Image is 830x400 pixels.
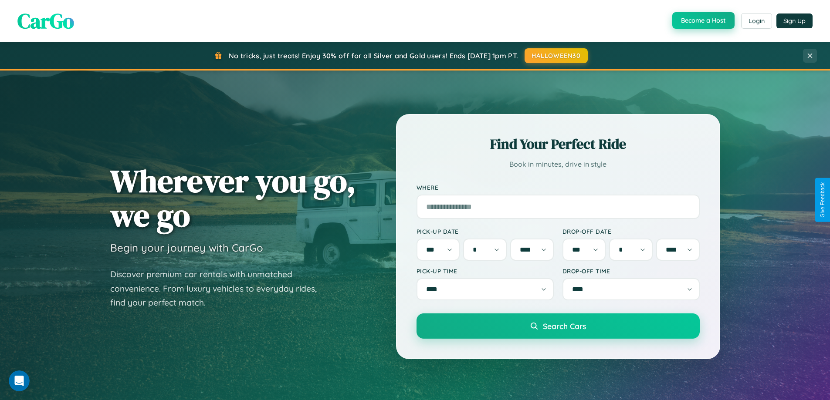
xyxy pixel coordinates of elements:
span: No tricks, just treats! Enjoy 30% off for all Silver and Gold users! Ends [DATE] 1pm PT. [229,51,518,60]
button: Login [741,13,772,29]
label: Pick-up Time [417,267,554,275]
button: Become a Host [672,12,735,29]
button: HALLOWEEN30 [525,48,588,63]
p: Book in minutes, drive in style [417,158,700,171]
h1: Wherever you go, we go [110,164,356,232]
label: Drop-off Date [562,228,700,235]
iframe: Intercom live chat [9,370,30,391]
p: Discover premium car rentals with unmatched convenience. From luxury vehicles to everyday rides, ... [110,267,328,310]
label: Drop-off Time [562,267,700,275]
div: Give Feedback [820,182,826,218]
h2: Find Your Perfect Ride [417,134,700,154]
span: CarGo [17,7,74,35]
h3: Begin your journey with CarGo [110,241,263,254]
label: Where [417,184,700,191]
label: Pick-up Date [417,228,554,235]
span: Search Cars [543,321,586,331]
button: Sign Up [776,13,813,28]
button: Search Cars [417,313,700,339]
